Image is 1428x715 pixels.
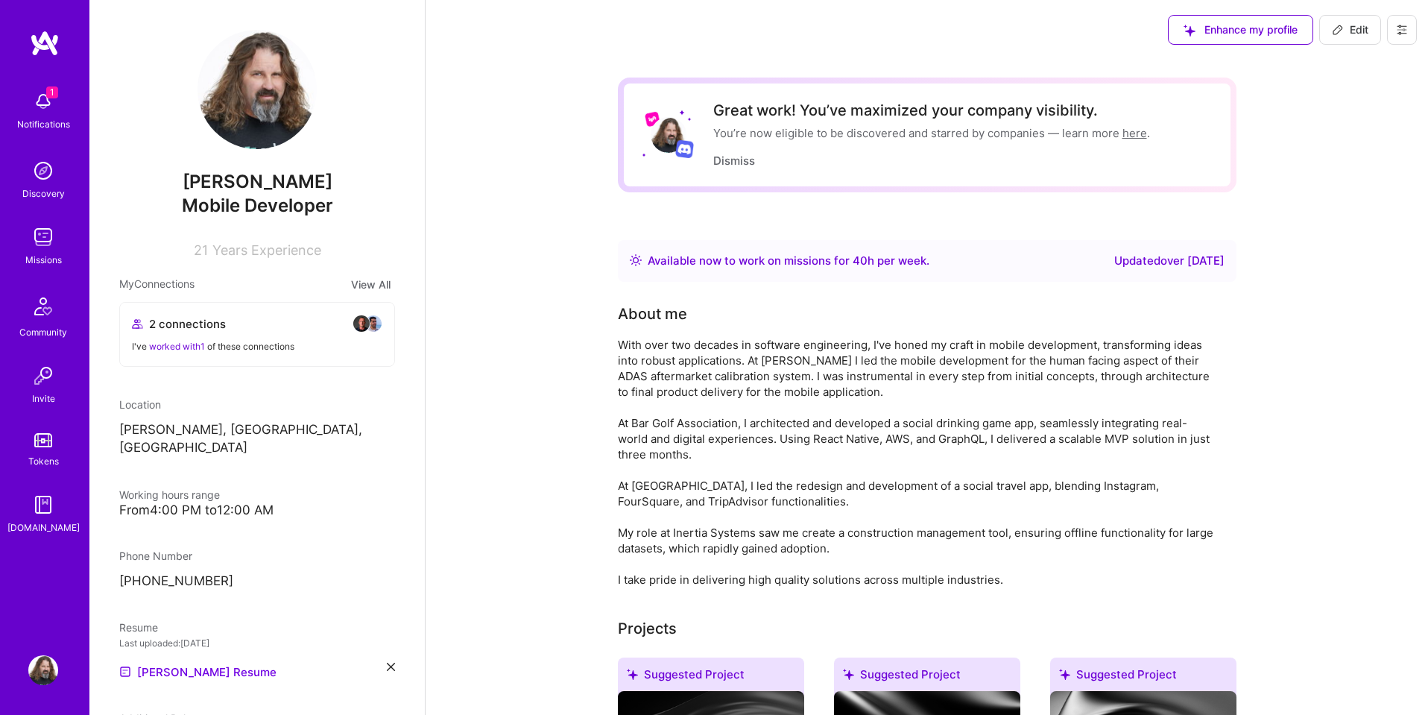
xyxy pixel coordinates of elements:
div: Tokens [28,453,59,469]
img: User Avatar [651,117,686,153]
div: Last uploaded: [DATE] [119,635,395,651]
span: Edit [1332,22,1368,37]
i: icon Collaborator [132,318,143,330]
div: I've of these connections [132,338,382,354]
img: User Avatar [198,30,317,149]
img: bell [28,86,58,116]
span: Mobile Developer [182,195,333,216]
div: [DOMAIN_NAME] [7,520,80,535]
div: Suggested Project [834,658,1020,697]
img: Availability [630,254,642,266]
div: Updated over [DATE] [1114,252,1225,270]
img: Discord logo [675,139,694,158]
div: Community [19,324,67,340]
div: Notifications [17,116,70,132]
span: worked with 1 [149,341,205,352]
i: icon SuggestedTeams [843,669,854,680]
img: Community [25,289,61,324]
p: [PERSON_NAME], [GEOGRAPHIC_DATA], [GEOGRAPHIC_DATA] [119,421,395,457]
span: [PERSON_NAME] [119,171,395,193]
div: With over two decades in software engineering, I've honed my craft in mobile development, transfo... [618,337,1214,588]
img: avatar [353,315,370,333]
img: guide book [28,490,58,520]
a: here [1122,126,1147,140]
div: From 4:00 PM to 12:00 AM [119,503,395,518]
span: 21 [194,242,208,258]
a: User Avatar [25,655,62,685]
img: Lyft logo [645,111,660,127]
button: 2 connectionsavataravatarI've worked with1 of these connections [119,302,395,367]
span: My Connections [119,276,195,293]
p: [PHONE_NUMBER] [119,573,395,590]
div: Discovery [22,186,65,201]
i: icon SuggestedTeams [627,669,638,680]
i: icon SuggestedTeams [1184,25,1195,37]
span: Phone Number [119,549,192,562]
span: Working hours range [119,488,220,501]
img: User Avatar [28,655,58,685]
div: Missions [25,252,62,268]
div: Great work! You’ve maximized your company visibility. [713,101,1150,119]
div: About me [618,303,687,325]
img: logo [30,30,60,57]
i: icon Close [387,663,395,671]
img: discovery [28,156,58,186]
span: 2 connections [149,316,226,332]
button: Dismiss [713,153,755,168]
span: 40 [853,253,868,268]
img: teamwork [28,222,58,252]
div: Available now to work on missions for h per week . [648,252,929,270]
span: 1 [46,86,58,98]
img: Resume [119,666,131,678]
span: Resume [119,621,158,634]
a: [PERSON_NAME] Resume [119,663,277,681]
button: Enhance my profile [1168,15,1313,45]
div: Suggested Project [618,658,804,697]
div: Location [119,397,395,412]
img: Invite [28,361,58,391]
span: Enhance my profile [1184,22,1298,37]
div: Invite [32,391,55,406]
button: View All [347,276,395,293]
div: Projects [618,617,677,640]
div: Suggested Project [1050,658,1236,697]
i: icon SuggestedTeams [1059,669,1070,680]
span: Years Experience [212,242,321,258]
div: You’re now eligible to be discovered and starred by companies — learn more . [713,125,1150,141]
button: Edit [1319,15,1381,45]
img: avatar [364,315,382,333]
img: tokens [34,433,52,447]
